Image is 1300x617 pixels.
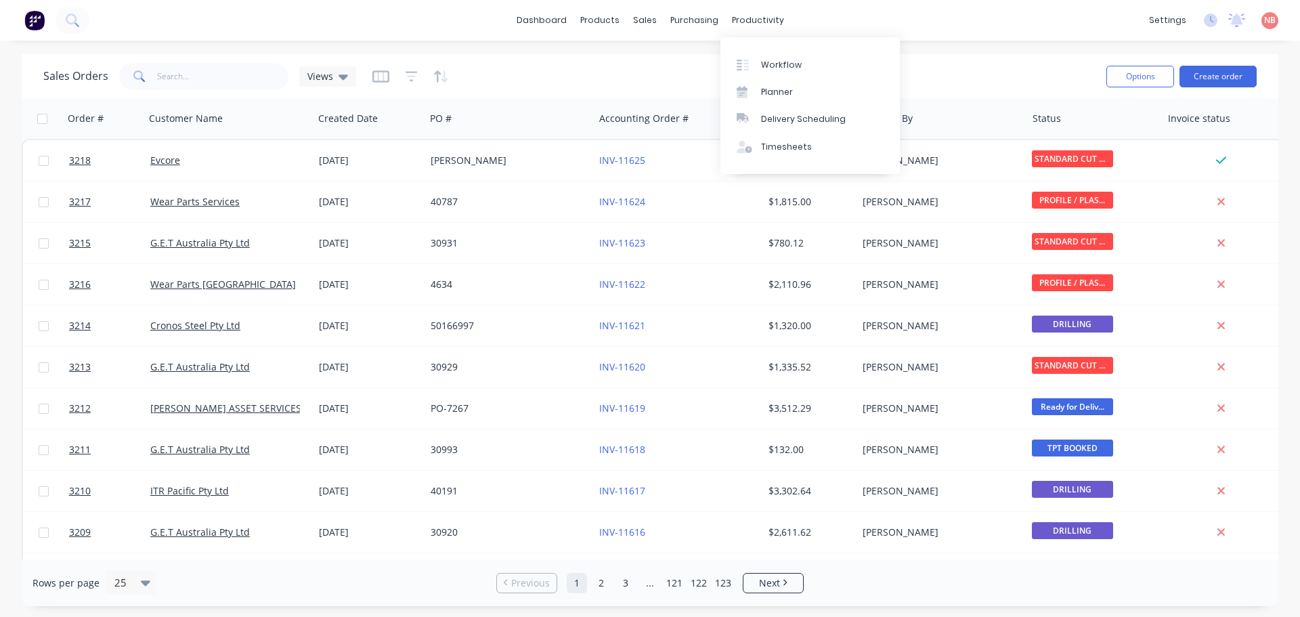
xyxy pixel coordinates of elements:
div: PO-7267 [431,402,581,415]
a: Workflow [720,51,900,78]
div: [DATE] [319,278,420,291]
a: ITR Pacific Pty Ltd [150,484,229,497]
h1: Sales Orders [43,70,108,83]
div: 40191 [431,484,581,498]
div: Workflow [761,59,802,71]
a: Planner [720,79,900,106]
a: Wear Parts Services [150,195,240,208]
a: G.E.T Australia Pty Ltd [150,443,250,456]
div: [PERSON_NAME] [863,484,1013,498]
span: Next [759,576,780,590]
a: 3214 [69,305,150,346]
span: 3211 [69,443,91,456]
a: 3211 [69,429,150,470]
div: [DATE] [319,484,420,498]
a: 3206 [69,553,150,594]
a: Page 2 [591,573,611,593]
span: NB [1264,14,1276,26]
div: [DATE] [319,154,420,167]
div: 40787 [431,195,581,209]
div: PO # [430,112,452,125]
span: 3218 [69,154,91,167]
div: [DATE] [319,236,420,250]
a: 3216 [69,264,150,305]
div: [PERSON_NAME] [863,402,1013,415]
div: [PERSON_NAME] [863,319,1013,333]
div: [PERSON_NAME] [863,195,1013,209]
div: $3,512.29 [768,402,848,415]
button: Options [1106,66,1174,87]
span: DRILLING [1032,481,1113,498]
div: [PERSON_NAME] [863,526,1013,539]
span: DRILLING [1032,522,1113,539]
span: 3212 [69,402,91,415]
div: products [573,10,626,30]
img: Factory [24,10,45,30]
span: 3209 [69,526,91,539]
a: Page 122 [689,573,709,593]
div: 4634 [431,278,581,291]
div: purchasing [664,10,725,30]
div: 50166997 [431,319,581,333]
span: Rows per page [32,576,100,590]
span: Ready for Deliv... [1032,398,1113,415]
a: [PERSON_NAME] ASSET SERVICES [150,402,301,414]
a: 3209 [69,512,150,553]
div: $2,611.62 [768,526,848,539]
div: 30929 [431,360,581,374]
div: Status [1033,112,1061,125]
a: 3212 [69,388,150,429]
a: G.E.T Australia Pty Ltd [150,360,250,373]
div: 30920 [431,526,581,539]
div: Order # [68,112,104,125]
div: [DATE] [319,443,420,456]
span: DRILLING [1032,316,1113,333]
span: Views [307,69,333,83]
a: INV-11621 [599,319,645,332]
div: settings [1142,10,1193,30]
div: $1,320.00 [768,319,848,333]
a: Page 123 [713,573,733,593]
button: Create order [1179,66,1257,87]
span: PROFILE / PLAS... [1032,274,1113,291]
a: INV-11616 [599,526,645,538]
ul: Pagination [491,573,809,593]
a: INV-11620 [599,360,645,373]
a: dashboard [510,10,573,30]
span: 3215 [69,236,91,250]
div: [PERSON_NAME] [863,360,1013,374]
div: Delivery Scheduling [761,113,846,125]
div: $1,815.00 [768,195,848,209]
a: 3213 [69,347,150,387]
div: [PERSON_NAME] [863,278,1013,291]
div: [DATE] [319,360,420,374]
div: Planner [761,86,793,98]
a: INV-11624 [599,195,645,208]
div: Accounting Order # [599,112,689,125]
div: [DATE] [319,195,420,209]
a: 3215 [69,223,150,263]
a: INV-11619 [599,402,645,414]
div: [PERSON_NAME] [863,236,1013,250]
div: [DATE] [319,402,420,415]
a: 3218 [69,140,150,181]
span: STANDARD CUT BE... [1032,150,1113,167]
a: INV-11622 [599,278,645,291]
div: Created Date [318,112,378,125]
a: Page 121 [664,573,685,593]
span: 3217 [69,195,91,209]
a: Cronos Steel Pty Ltd [150,319,240,332]
div: Invoice status [1168,112,1230,125]
span: 3210 [69,484,91,498]
div: sales [626,10,664,30]
div: $780.12 [768,236,848,250]
div: $3,302.64 [768,484,848,498]
div: 30993 [431,443,581,456]
a: Wear Parts [GEOGRAPHIC_DATA] [150,278,296,291]
span: PROFILE / PLAS... [1032,192,1113,209]
div: [PERSON_NAME] [863,443,1013,456]
div: [PERSON_NAME] [863,154,1013,167]
a: Next page [743,576,803,590]
div: productivity [725,10,791,30]
a: Page 3 [615,573,636,593]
